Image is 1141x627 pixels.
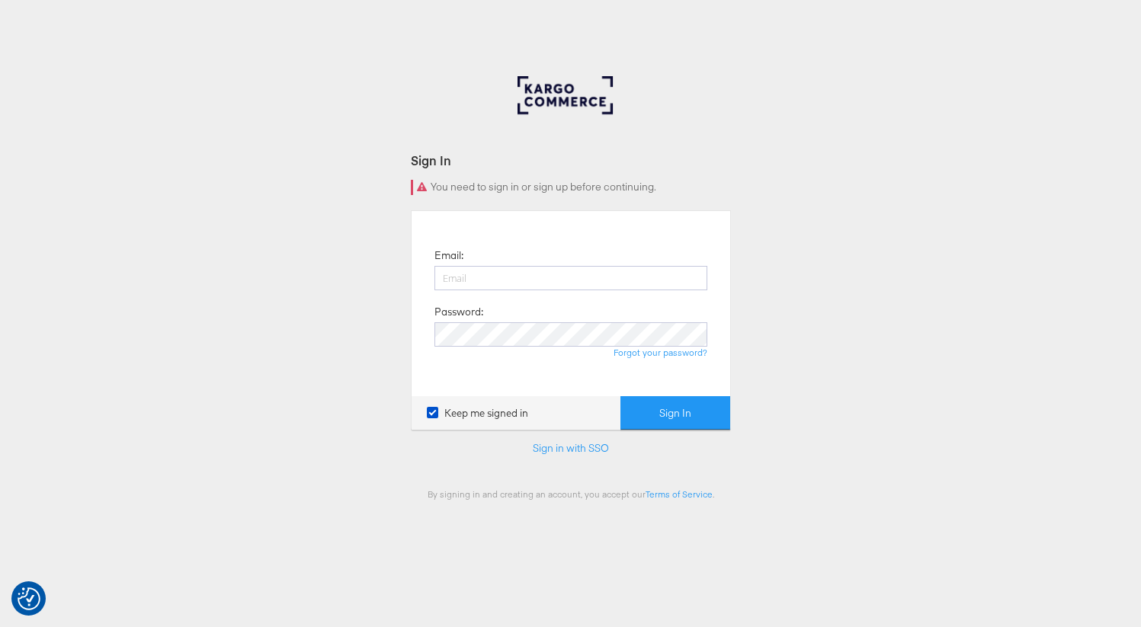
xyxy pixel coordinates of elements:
[614,347,707,358] a: Forgot your password?
[620,396,730,430] button: Sign In
[411,180,731,195] div: You need to sign in or sign up before continuing.
[411,488,731,500] div: By signing in and creating an account, you accept our .
[646,488,713,500] a: Terms of Service
[434,266,707,290] input: Email
[533,441,609,455] a: Sign in with SSO
[411,152,731,169] div: Sign In
[18,587,40,610] button: Consent Preferences
[434,248,463,263] label: Email:
[18,587,40,610] img: Revisit consent button
[434,305,483,319] label: Password:
[427,406,528,421] label: Keep me signed in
